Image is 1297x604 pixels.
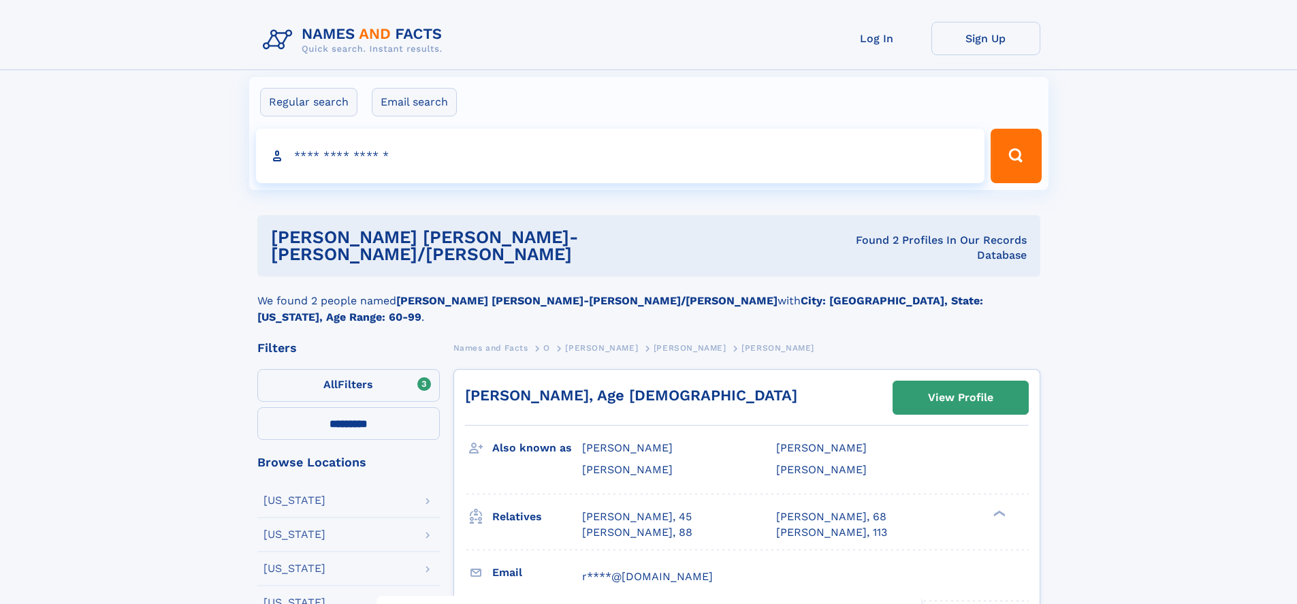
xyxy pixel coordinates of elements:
span: [PERSON_NAME] [582,441,673,454]
img: Logo Names and Facts [257,22,453,59]
h3: Email [492,561,582,584]
label: Email search [372,88,457,116]
a: [PERSON_NAME], 68 [776,509,886,524]
a: [PERSON_NAME], Age [DEMOGRAPHIC_DATA] [465,387,797,404]
span: [PERSON_NAME] [654,343,726,353]
div: [US_STATE] [263,563,325,574]
a: Sign Up [931,22,1040,55]
a: [PERSON_NAME] [654,339,726,356]
input: search input [256,129,985,183]
div: Browse Locations [257,456,440,468]
span: [PERSON_NAME] [776,441,867,454]
a: [PERSON_NAME], 88 [582,525,692,540]
div: [US_STATE] [263,529,325,540]
span: [PERSON_NAME] [776,463,867,476]
div: Filters [257,342,440,354]
a: [PERSON_NAME], 45 [582,509,692,524]
div: [US_STATE] [263,495,325,506]
a: [PERSON_NAME], 113 [776,525,887,540]
b: [PERSON_NAME] [PERSON_NAME]-[PERSON_NAME]/[PERSON_NAME] [396,294,778,307]
span: All [323,378,338,391]
label: Filters [257,369,440,402]
a: [PERSON_NAME] [565,339,638,356]
span: [PERSON_NAME] [741,343,814,353]
span: [PERSON_NAME] [582,463,673,476]
div: Found 2 Profiles In Our Records Database [823,233,1027,263]
label: Regular search [260,88,357,116]
h1: [PERSON_NAME] [PERSON_NAME]-[PERSON_NAME]/[PERSON_NAME] [271,229,823,263]
div: We found 2 people named with . [257,276,1040,325]
span: [PERSON_NAME] [565,343,638,353]
span: O [543,343,550,353]
h3: Relatives [492,505,582,528]
a: O [543,339,550,356]
b: City: [GEOGRAPHIC_DATA], State: [US_STATE], Age Range: 60-99 [257,294,983,323]
button: Search Button [991,129,1041,183]
a: View Profile [893,381,1028,414]
a: Names and Facts [453,339,528,356]
div: ❯ [990,509,1006,518]
a: Log In [822,22,931,55]
div: View Profile [928,382,993,413]
h3: Also known as [492,436,582,460]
